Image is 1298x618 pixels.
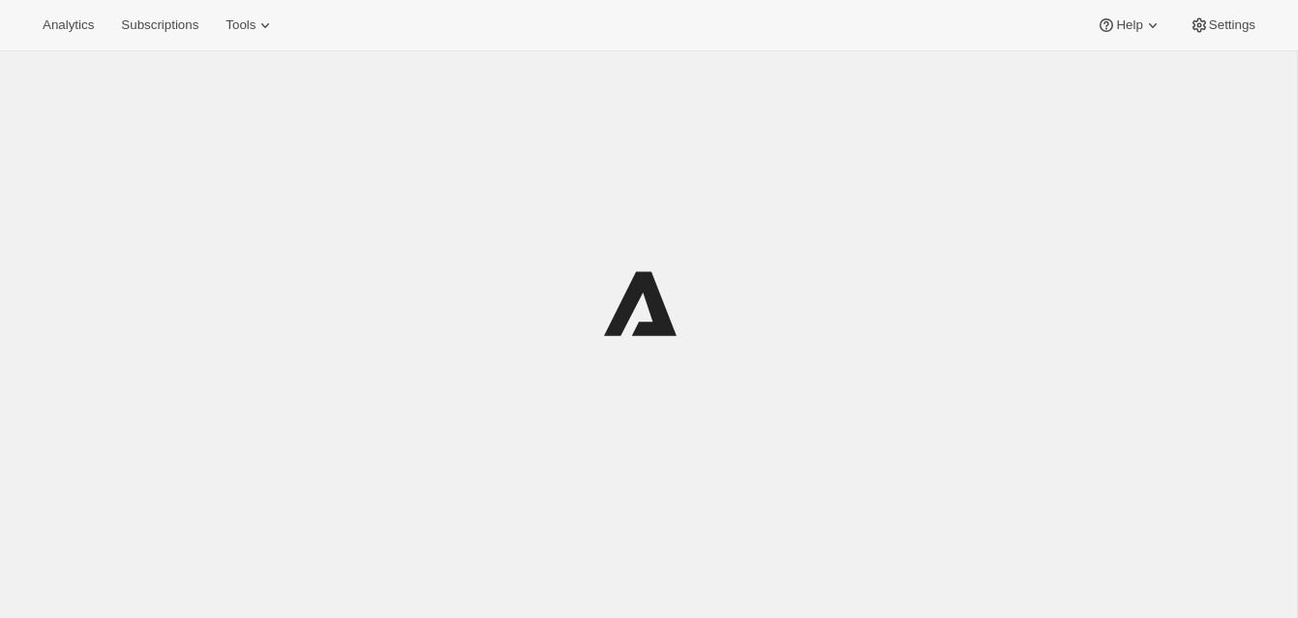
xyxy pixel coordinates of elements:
button: Analytics [31,12,106,39]
button: Help [1085,12,1173,39]
span: Analytics [43,17,94,33]
span: Subscriptions [121,17,198,33]
button: Tools [214,12,287,39]
button: Settings [1178,12,1267,39]
span: Tools [226,17,256,33]
span: Help [1116,17,1142,33]
span: Settings [1209,17,1255,33]
button: Subscriptions [109,12,210,39]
